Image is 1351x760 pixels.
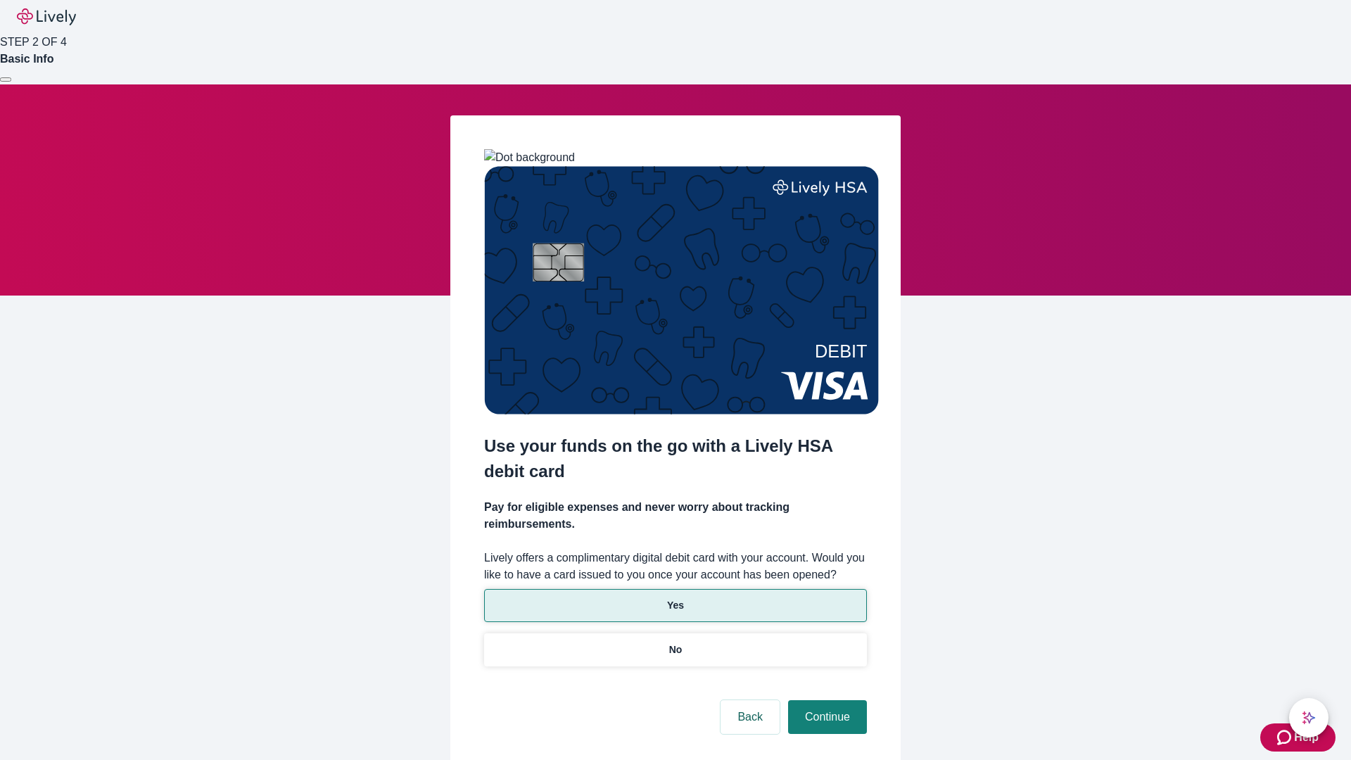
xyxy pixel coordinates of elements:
[484,499,867,533] h4: Pay for eligible expenses and never worry about tracking reimbursements.
[788,700,867,734] button: Continue
[669,642,683,657] p: No
[17,8,76,25] img: Lively
[667,598,684,613] p: Yes
[1294,729,1319,746] span: Help
[1302,711,1316,725] svg: Lively AI Assistant
[484,589,867,622] button: Yes
[484,166,879,414] img: Debit card
[1289,698,1328,737] button: chat
[1277,729,1294,746] svg: Zendesk support icon
[484,433,867,484] h2: Use your funds on the go with a Lively HSA debit card
[484,149,575,166] img: Dot background
[484,633,867,666] button: No
[1260,723,1336,752] button: Zendesk support iconHelp
[484,550,867,583] label: Lively offers a complimentary digital debit card with your account. Would you like to have a card...
[721,700,780,734] button: Back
